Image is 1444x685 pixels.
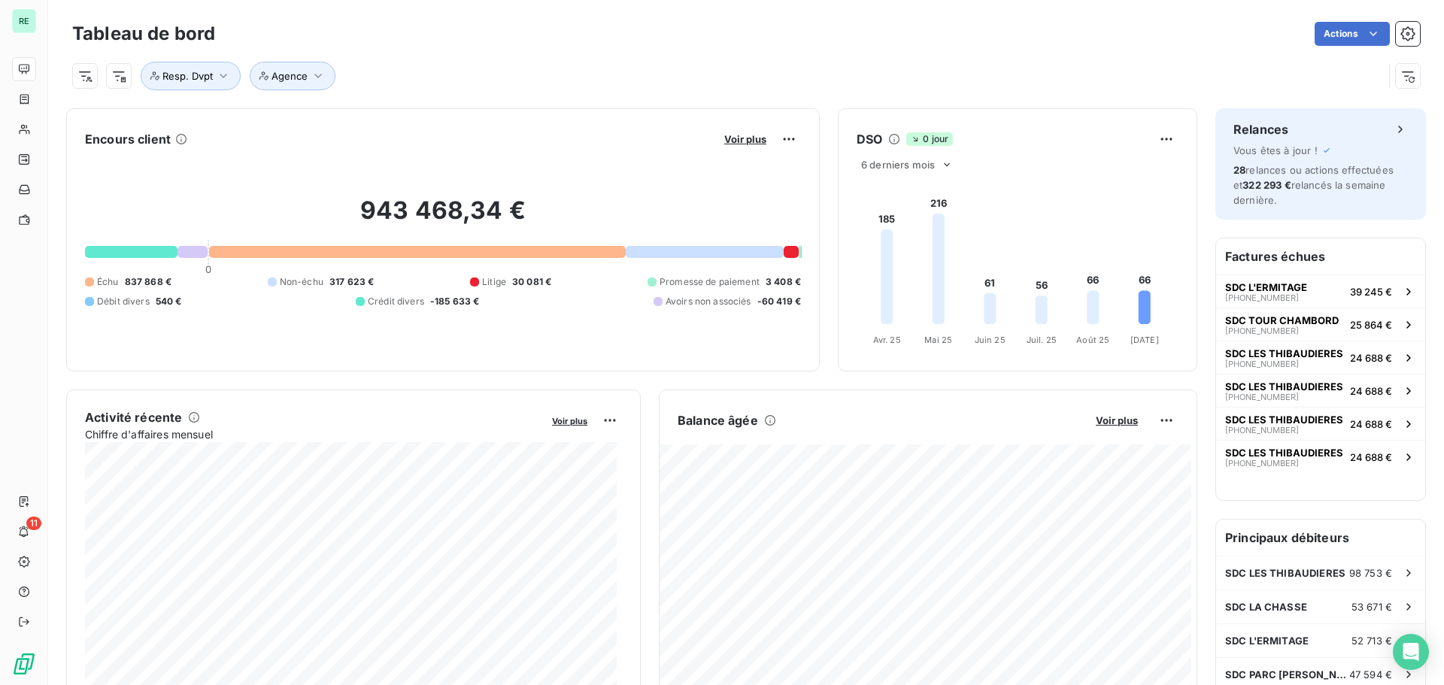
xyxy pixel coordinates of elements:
button: Voir plus [1091,414,1142,427]
span: 24 688 € [1350,352,1392,364]
h6: Activité récente [85,408,182,426]
span: 24 688 € [1350,385,1392,397]
tspan: Avr. 25 [873,335,901,345]
h6: Balance âgée [678,411,758,429]
button: SDC LES THIBAUDIERES[PHONE_NUMBER]24 688 € [1216,341,1425,374]
div: RE [12,9,36,33]
span: Voir plus [724,133,766,145]
span: [PHONE_NUMBER] [1225,393,1299,402]
span: relances ou actions effectuées et relancés la semaine dernière. [1233,164,1394,206]
span: SDC LES THIBAUDIERES [1225,347,1343,359]
tspan: Juil. 25 [1027,335,1057,345]
span: [PHONE_NUMBER] [1225,359,1299,368]
button: Voir plus [548,414,592,427]
span: 39 245 € [1350,286,1392,298]
span: 28 [1233,164,1245,176]
span: 3 408 € [766,275,801,289]
span: Vous êtes à jour ! [1233,144,1318,156]
h6: Factures échues [1216,238,1425,274]
span: SDC LES THIBAUDIERES [1225,414,1343,426]
button: SDC LES THIBAUDIERES[PHONE_NUMBER]24 688 € [1216,407,1425,440]
span: SDC TOUR CHAMBORD [1225,314,1339,326]
span: 30 081 € [512,275,551,289]
span: 47 594 € [1349,668,1392,680]
span: SDC LES THIBAUDIERES [1225,380,1343,393]
button: SDC LES THIBAUDIERES[PHONE_NUMBER]24 688 € [1216,374,1425,407]
div: Open Intercom Messenger [1393,634,1429,670]
h3: Tableau de bord [72,20,215,47]
span: 98 753 € [1349,567,1392,579]
tspan: Août 25 [1076,335,1109,345]
span: [PHONE_NUMBER] [1225,426,1299,435]
span: -60 419 € [757,295,801,308]
span: SDC LA CHASSE [1225,601,1307,613]
h6: DSO [857,130,882,148]
button: SDC L'ERMITAGE[PHONE_NUMBER]39 245 € [1216,274,1425,308]
span: [PHONE_NUMBER] [1225,459,1299,468]
span: 11 [26,517,41,530]
span: Voir plus [1096,414,1138,426]
span: 53 671 € [1351,601,1392,613]
tspan: [DATE] [1130,335,1159,345]
h2: 943 468,34 € [85,195,801,241]
span: 24 688 € [1350,418,1392,430]
span: Voir plus [552,416,587,426]
span: 0 jour [906,132,953,146]
span: Promesse de paiement [660,275,760,289]
span: 52 713 € [1351,635,1392,647]
span: 25 864 € [1350,319,1392,331]
span: SDC LES THIBAUDIERES [1225,447,1343,459]
span: SDC LES THIBAUDIERES [1225,567,1345,579]
span: Litige [482,275,506,289]
img: Logo LeanPay [12,652,36,676]
span: 837 868 € [125,275,171,289]
span: [PHONE_NUMBER] [1225,326,1299,335]
span: Échu [97,275,119,289]
span: Agence [272,70,308,82]
span: Resp. Dvpt [162,70,213,82]
h6: Principaux débiteurs [1216,520,1425,556]
span: Débit divers [97,295,150,308]
span: 322 293 € [1242,179,1291,191]
span: Avoirs non associés [666,295,751,308]
span: 540 € [156,295,182,308]
span: 6 derniers mois [861,159,935,171]
button: Actions [1315,22,1390,46]
tspan: Juin 25 [975,335,1006,345]
span: SDC PARC [PERSON_NAME] [1225,668,1349,680]
span: SDC L'ERMITAGE [1225,281,1307,293]
span: 0 [205,263,211,275]
button: SDC TOUR CHAMBORD[PHONE_NUMBER]25 864 € [1216,308,1425,341]
h6: Encours client [85,130,171,148]
h6: Relances [1233,120,1288,138]
span: [PHONE_NUMBER] [1225,293,1299,302]
tspan: Mai 25 [924,335,952,345]
span: Chiffre d'affaires mensuel [85,426,541,442]
button: Agence [250,62,335,90]
span: SDC L'ERMITAGE [1225,635,1309,647]
span: 317 623 € [329,275,374,289]
span: 24 688 € [1350,451,1392,463]
span: Non-échu [280,275,323,289]
span: -185 633 € [430,295,480,308]
button: Voir plus [720,132,771,146]
span: Crédit divers [368,295,424,308]
button: SDC LES THIBAUDIERES[PHONE_NUMBER]24 688 € [1216,440,1425,473]
button: Resp. Dvpt [141,62,241,90]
